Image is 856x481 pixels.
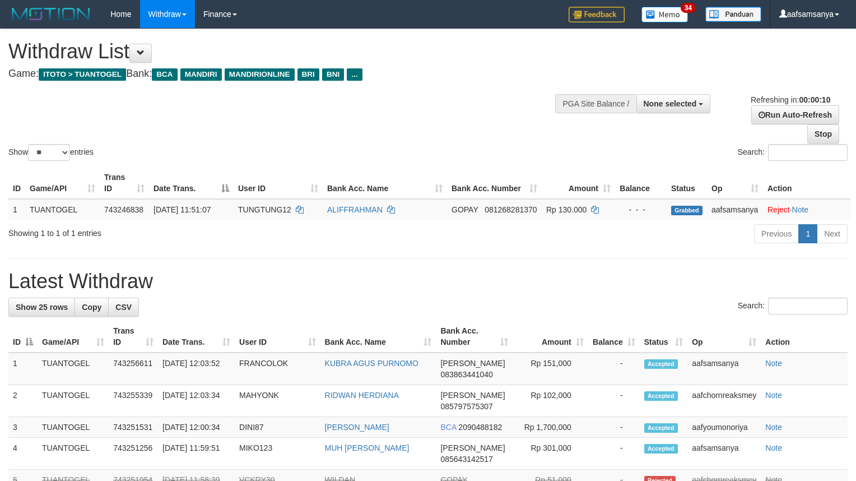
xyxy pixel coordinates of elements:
span: Copy [82,303,101,312]
span: TUNGTUNG12 [238,205,291,214]
input: Search: [768,144,848,161]
th: Date Trans.: activate to sort column ascending [158,321,235,353]
th: Amount: activate to sort column ascending [542,167,615,199]
a: Copy [75,298,109,317]
td: 1 [8,353,38,385]
td: 3 [8,417,38,438]
span: MANDIRIONLINE [225,68,295,81]
td: [DATE] 11:59:51 [158,438,235,470]
td: aafchornreaksmey [687,385,761,417]
td: aafsamsanya [707,199,763,220]
a: Reject [767,205,790,214]
span: Copy 2090488182 to clipboard [458,423,502,432]
td: - [588,353,640,385]
a: MUH [PERSON_NAME] [325,443,410,452]
td: TUANTOGEL [38,353,109,385]
img: Button%20Memo.svg [641,7,688,22]
select: Showentries [28,144,70,161]
th: Balance [615,167,667,199]
td: TUANTOGEL [38,385,109,417]
label: Search: [738,144,848,161]
td: TUANTOGEL [38,417,109,438]
span: Copy 085643142517 to clipboard [440,455,492,464]
td: 2 [8,385,38,417]
span: Refreshing in: [751,95,830,104]
th: Op: activate to sort column ascending [687,321,761,353]
span: BNI [322,68,344,81]
img: MOTION_logo.png [8,6,94,22]
td: MAHYONK [235,385,320,417]
th: Balance: activate to sort column ascending [588,321,640,353]
span: Accepted [644,391,678,401]
span: Accepted [644,444,678,454]
span: Accepted [644,359,678,369]
td: DINI87 [235,417,320,438]
button: None selected [636,94,711,113]
th: Status: activate to sort column ascending [640,321,687,353]
td: - [588,438,640,470]
span: Copy 083863441040 to clipboard [440,370,492,379]
h4: Game: Bank: [8,68,560,80]
span: Copy 085797575307 to clipboard [440,402,492,411]
td: [DATE] 12:03:34 [158,385,235,417]
span: GOPAY [452,205,478,214]
span: ... [347,68,362,81]
a: Next [817,224,848,243]
th: Bank Acc. Name: activate to sort column ascending [320,321,436,353]
h1: Latest Withdraw [8,270,848,293]
th: Date Trans.: activate to sort column descending [149,167,234,199]
input: Search: [768,298,848,314]
td: - [588,417,640,438]
th: Bank Acc. Number: activate to sort column ascending [436,321,513,353]
th: ID [8,167,25,199]
th: Bank Acc. Number: activate to sort column ascending [447,167,542,199]
td: Rp 1,700,000 [513,417,588,438]
div: - - - [620,204,662,215]
div: Showing 1 to 1 of 1 entries [8,223,348,239]
a: Note [765,391,782,400]
span: None selected [644,99,697,108]
span: Copy 081268281370 to clipboard [485,205,537,214]
a: Note [792,205,809,214]
a: Note [765,443,782,452]
a: [PERSON_NAME] [325,423,389,432]
a: Note [765,359,782,368]
span: [DATE] 11:51:07 [153,205,211,214]
th: Bank Acc. Name: activate to sort column ascending [323,167,447,199]
td: TUANTOGEL [25,199,100,220]
th: Trans ID: activate to sort column ascending [109,321,158,353]
th: Action [763,167,850,199]
td: 743251256 [109,438,158,470]
a: Run Auto-Refresh [751,105,839,124]
th: User ID: activate to sort column ascending [234,167,323,199]
th: User ID: activate to sort column ascending [235,321,320,353]
td: Rp 151,000 [513,353,588,385]
td: [DATE] 12:03:52 [158,353,235,385]
span: BCA [152,68,177,81]
label: Show entries [8,144,94,161]
span: Grabbed [671,206,703,215]
td: 743256611 [109,353,158,385]
span: BCA [440,423,456,432]
div: PGA Site Balance / [555,94,636,113]
td: 743255339 [109,385,158,417]
a: Stop [807,124,839,144]
img: panduan.png [705,7,761,22]
h1: Withdraw List [8,40,560,63]
th: Game/API: activate to sort column ascending [25,167,100,199]
th: ID: activate to sort column descending [8,321,38,353]
a: Previous [754,224,799,243]
label: Search: [738,298,848,314]
a: Show 25 rows [8,298,75,317]
span: [PERSON_NAME] [440,443,505,452]
a: KUBRA AGUS PURNOMO [325,359,418,368]
img: Feedback.jpg [569,7,625,22]
th: Amount: activate to sort column ascending [513,321,588,353]
td: TUANTOGEL [38,438,109,470]
th: Status [667,167,707,199]
td: 4 [8,438,38,470]
span: [PERSON_NAME] [440,359,505,368]
a: RIDWAN HERDIANA [325,391,399,400]
th: Action [761,321,848,353]
span: MANDIRI [180,68,222,81]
